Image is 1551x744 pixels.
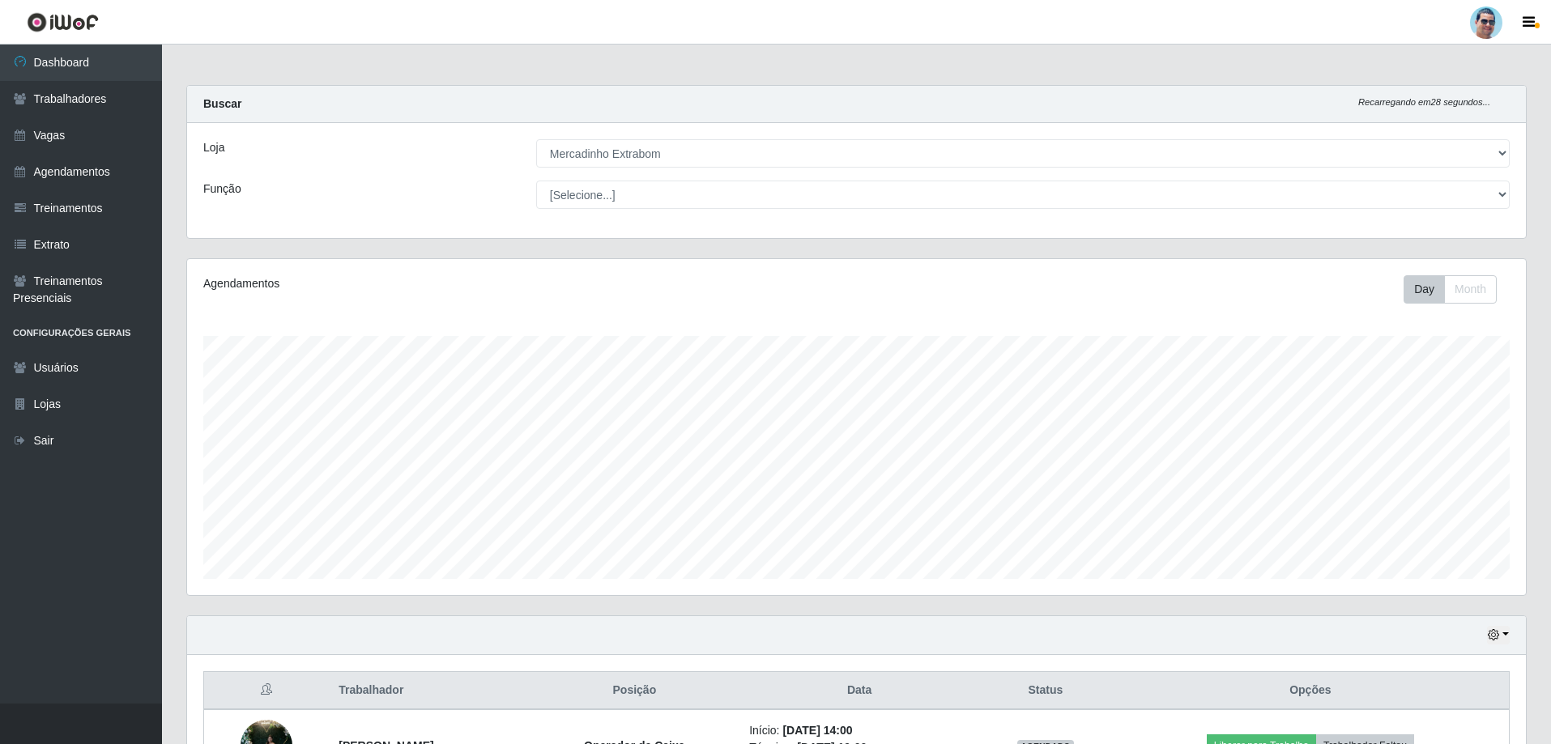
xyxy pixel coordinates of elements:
li: Início: [749,722,969,739]
strong: Buscar [203,97,241,110]
button: Month [1444,275,1497,304]
div: First group [1404,275,1497,304]
label: Função [203,181,241,198]
th: Data [739,672,979,710]
div: Toolbar with button groups [1404,275,1510,304]
label: Loja [203,139,224,156]
th: Opções [1112,672,1510,710]
button: Day [1404,275,1445,304]
div: Agendamentos [203,275,734,292]
img: CoreUI Logo [27,12,99,32]
time: [DATE] 14:00 [782,724,852,737]
th: Posição [530,672,740,710]
th: Trabalhador [329,672,529,710]
i: Recarregando em 28 segundos... [1358,97,1490,107]
th: Status [979,672,1112,710]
